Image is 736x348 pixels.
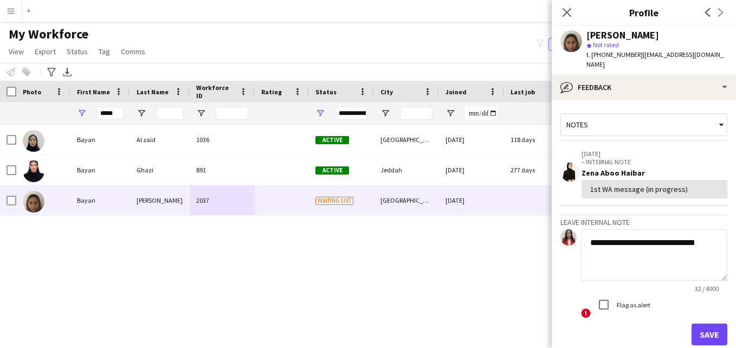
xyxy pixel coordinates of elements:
[77,88,110,96] span: First Name
[511,88,535,96] span: Last job
[446,88,467,96] span: Joined
[190,125,255,154] div: 1036
[590,184,719,194] div: 1st WA message (in progress)
[67,47,88,56] span: Status
[380,108,390,118] button: Open Filter Menu
[686,285,727,293] span: 32 / 4000
[374,125,439,154] div: [GEOGRAPHIC_DATA]
[615,301,650,309] label: Flag as alert
[374,155,439,185] div: Jeddah
[439,125,504,154] div: [DATE]
[446,108,455,118] button: Open Filter Menu
[121,47,145,56] span: Comms
[692,324,727,345] button: Save
[30,44,60,59] a: Export
[35,47,56,56] span: Export
[582,168,727,178] div: Zena Aboo Haibar
[548,38,603,51] button: Everyone2,357
[586,50,643,59] span: t. [PHONE_NUMBER]
[465,107,498,120] input: Joined Filter Input
[117,44,150,59] a: Comms
[593,41,619,49] span: Not rated
[70,155,130,185] div: Bayan
[560,217,727,227] h3: Leave internal note
[23,130,44,152] img: Bayan Al zaid
[566,120,588,130] span: Notes
[196,83,235,100] span: Workforce ID
[130,155,190,185] div: Ghazi
[315,108,325,118] button: Open Filter Menu
[156,107,183,120] input: Last Name Filter Input
[196,108,206,118] button: Open Filter Menu
[70,125,130,154] div: Bayan
[130,125,190,154] div: Al zaid
[552,5,736,20] h3: Profile
[315,88,337,96] span: Status
[439,185,504,215] div: [DATE]
[582,158,727,166] p: – INTERNAL NOTE
[94,44,114,59] a: Tag
[439,155,504,185] div: [DATE]
[315,197,353,205] span: Waiting list
[96,107,124,120] input: First Name Filter Input
[70,185,130,215] div: Bayan
[504,125,569,154] div: 118 days
[504,155,569,185] div: 277 days
[23,191,44,212] img: Bayan Mohammed
[9,47,24,56] span: View
[380,88,393,96] span: City
[61,66,74,79] app-action-btn: Export XLSX
[4,44,28,59] a: View
[130,185,190,215] div: [PERSON_NAME]
[586,30,659,40] div: [PERSON_NAME]
[216,107,248,120] input: Workforce ID Filter Input
[582,150,727,158] p: [DATE]
[581,308,591,318] span: !
[137,88,169,96] span: Last Name
[374,185,439,215] div: [GEOGRAPHIC_DATA]
[261,88,282,96] span: Rating
[62,44,92,59] a: Status
[99,47,110,56] span: Tag
[315,136,349,144] span: Active
[137,108,146,118] button: Open Filter Menu
[45,66,58,79] app-action-btn: Advanced filters
[190,155,255,185] div: 891
[315,166,349,175] span: Active
[9,26,88,42] span: My Workforce
[23,160,44,182] img: Bayan Ghazi
[400,107,432,120] input: City Filter Input
[77,108,87,118] button: Open Filter Menu
[23,88,41,96] span: Photo
[190,185,255,215] div: 2037
[586,50,724,68] span: | [EMAIL_ADDRESS][DOMAIN_NAME]
[552,74,736,100] div: Feedback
